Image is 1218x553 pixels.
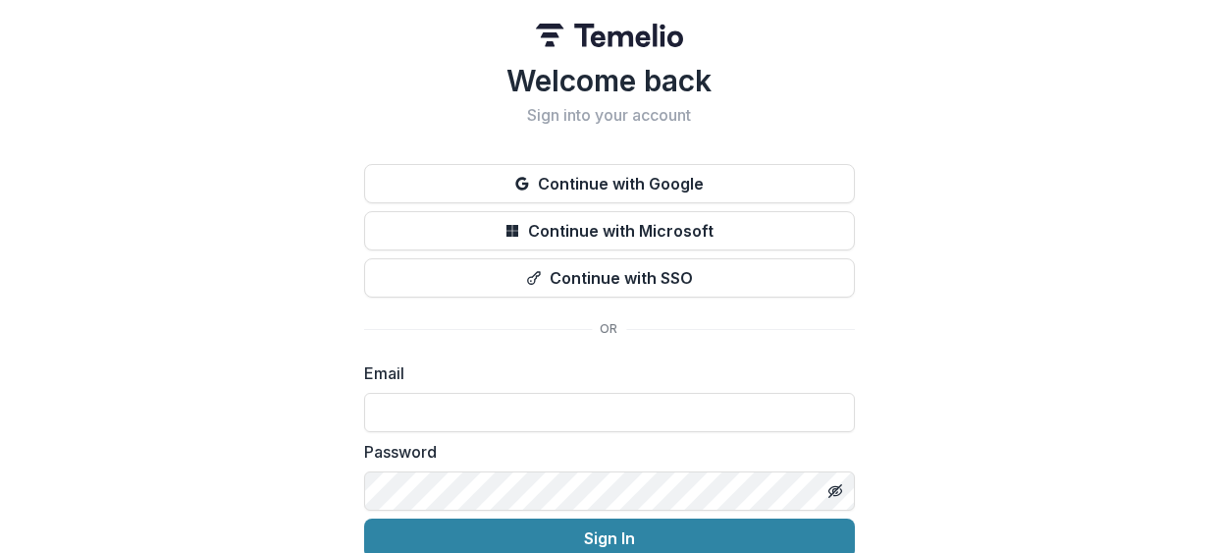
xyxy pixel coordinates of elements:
[364,63,855,98] h1: Welcome back
[364,164,855,203] button: Continue with Google
[364,106,855,125] h2: Sign into your account
[364,258,855,298] button: Continue with SSO
[536,24,683,47] img: Temelio
[364,440,843,464] label: Password
[364,211,855,250] button: Continue with Microsoft
[820,475,851,507] button: Toggle password visibility
[364,361,843,385] label: Email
